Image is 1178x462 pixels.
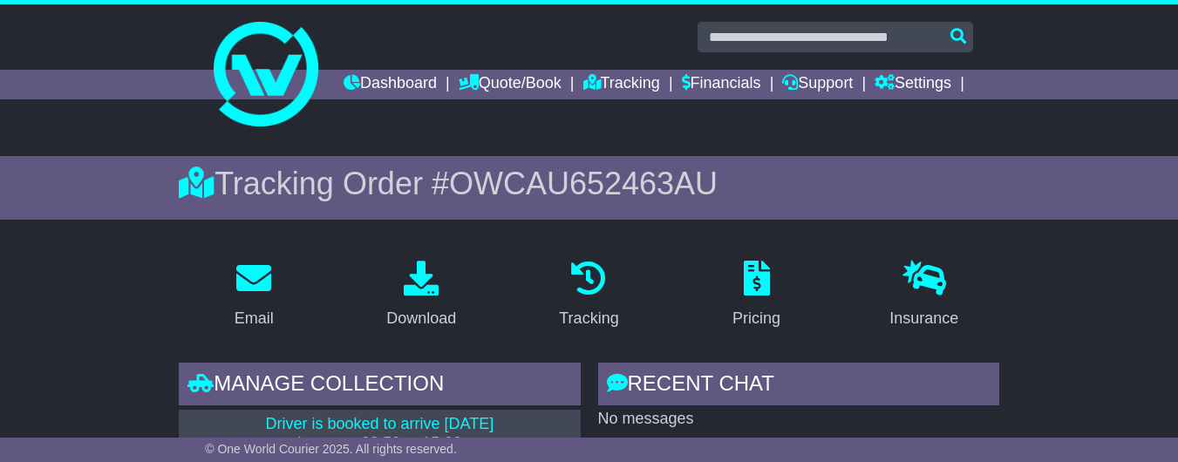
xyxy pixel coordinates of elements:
p: No messages [598,410,999,429]
a: Settings [875,70,951,99]
span: OWCAU652463AU [449,166,718,201]
a: Support [782,70,853,99]
a: Download [375,255,467,336]
a: Quote/Book [459,70,562,99]
a: Financials [682,70,761,99]
a: Pricing [721,255,792,336]
a: Insurance [878,255,970,336]
a: Tracking [548,255,630,336]
span: © One World Courier 2025. All rights reserved. [205,442,457,456]
div: RECENT CHAT [598,363,999,410]
p: Driver is booked to arrive [DATE] between 08:59 to 15:00 [189,415,569,452]
div: Download [386,307,456,330]
div: Email [235,307,274,330]
div: Manage collection [179,363,580,410]
div: Tracking [559,307,618,330]
a: Tracking [583,70,660,99]
div: Tracking Order # [179,165,999,202]
a: Email [223,255,285,336]
div: Pricing [732,307,780,330]
a: Dashboard [344,70,437,99]
div: Insurance [889,307,958,330]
